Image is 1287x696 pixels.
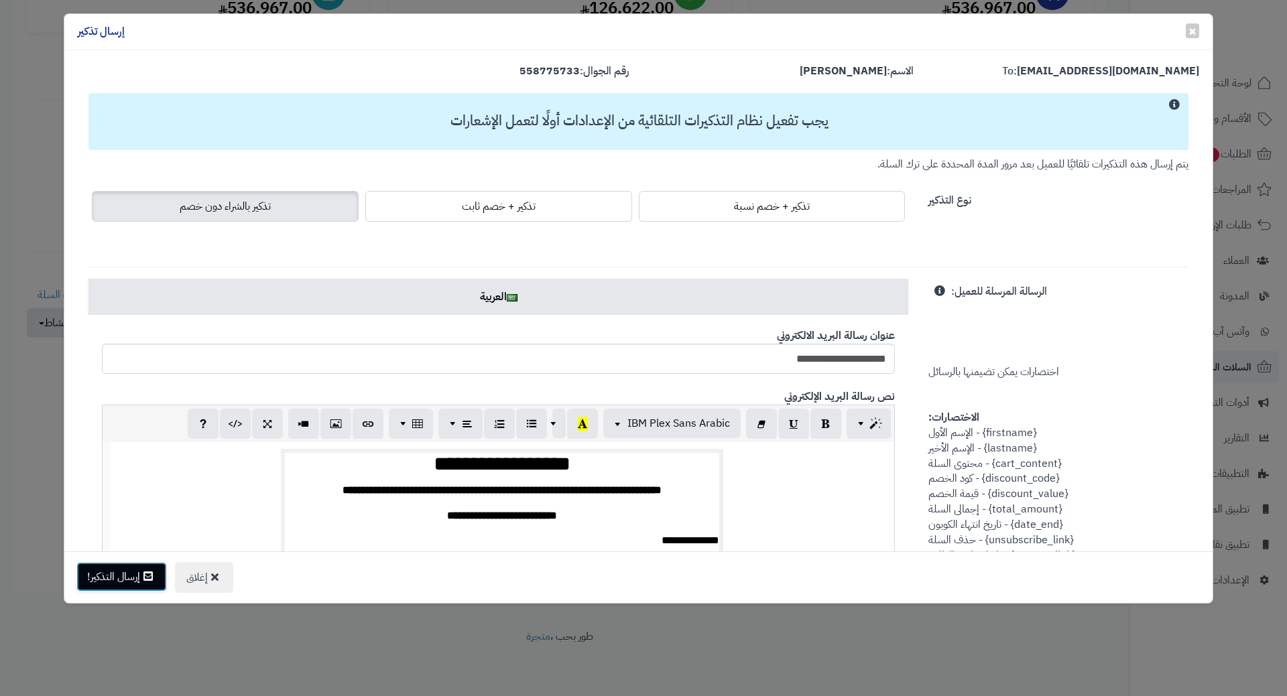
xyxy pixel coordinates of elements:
h3: يجب تفعيل نظام التذكيرات التلقائية من الإعدادات أولًا لتعمل الإشعارات [95,113,1183,129]
strong: الاختصارات: [928,409,979,425]
strong: [PERSON_NAME] [800,63,887,79]
span: × [1188,21,1197,41]
b: عنوان رسالة البريد الالكتروني [777,328,895,344]
small: يتم إرسال هذه التذكيرات تلقائيًا للعميل بعد مرور المدة المحددة على ترك السلة. [877,156,1188,172]
label: الرسالة المرسلة للعميل: [951,279,1047,299]
button: إغلاق [175,562,233,593]
span: تذكير بالشراء دون خصم [180,198,271,214]
label: الاسم: [800,64,914,79]
span: اختصارات يمكن تضيمنها بالرسائل {firstname} - الإسم الأول {lastname} - الإسم الأخير {cart_content}... [928,283,1075,563]
span: تذكير + خصم ثابت [462,198,536,214]
b: نص رسالة البريد الإلكتروني [784,389,895,405]
span: IBM Plex Sans Arabic [627,415,730,431]
span: تذكير + خصم نسبة [734,198,810,214]
label: To: [1002,64,1199,79]
button: إرسال التذكير! [76,562,167,591]
img: ar.png [507,294,517,301]
strong: 558775733 [519,63,580,79]
h4: إرسال تذكير [78,24,125,40]
label: رقم الجوال: [519,64,629,79]
strong: [EMAIL_ADDRESS][DOMAIN_NAME] [1017,63,1199,79]
label: نوع التذكير [928,188,971,208]
a: العربية [88,279,908,315]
